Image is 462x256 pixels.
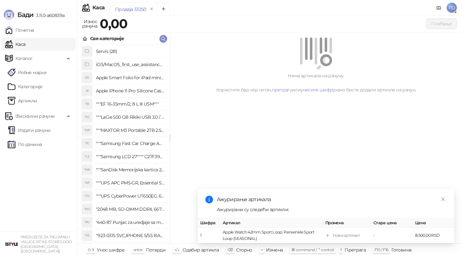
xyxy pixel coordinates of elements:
h4: "2048 MB, SO-DIMM DDRII, 667 MHz, Napajanje 1,8 0,1 V, Latencija CL5" [96,204,165,214]
img: 64x64-companyLogo-77b92cf4-9946-4f36-9751-bf7bb5fd2c7d.png [5,238,18,251]
a: Категорије [8,80,43,93]
h4: """EF 16-35mm/2, 8 L III USM""" [96,99,165,109]
div: "AP [82,178,92,188]
h4: """Samsung LCD 27"""" C27F390FHUXEN""" [96,151,165,162]
div: Каса [92,5,105,10]
span: close [441,197,445,201]
div: AI [82,86,92,96]
h4: iOS/MacOS_first_use_assistance (4) [96,59,165,70]
span: ⌘ command / ⌃ control [291,247,334,252]
span: enter [133,247,143,252]
h4: Apple iPhone 11 Pro Silicone Case - Black [96,86,165,96]
div: "PU [82,217,92,227]
a: Close [440,196,447,203]
div: AS [82,73,92,83]
span: f [340,247,341,252]
div: "MP [82,125,92,135]
div: Ажурирање артикала [217,196,447,203]
a: Каса [5,38,25,51]
h4: """UPS APC PM5-GR, Essential Surge Arrest,5 utic_nica""" [96,178,165,188]
td: - [371,228,413,243]
span: F10 / F16 [374,247,388,252]
span: info-circle [205,196,213,203]
span: PD [447,3,457,13]
img: Logo [4,10,14,20]
span: Бади [17,11,33,19]
span: 3.11.0-a60839a [33,13,64,18]
div: Потврди [146,246,166,254]
div: Претрага [345,246,366,254]
div: "MS [82,204,92,214]
strong: 0,00 [100,16,127,31]
th: Шифра [198,218,220,228]
div: "FC [82,138,92,149]
h4: "923-0315 SVC,IPHONE 5/5S BATTERY REMOVAL TRAY Držač za iPhone sa kojim se otvara display [96,230,165,241]
button: Add tab [157,3,170,15]
th: Промена [323,218,371,228]
td: 1 [198,228,220,243]
div: Нема артикала на рачуну. Користите бар код читач, или како бисте додали артикле на рачун. [178,72,454,93]
th: Артикал [220,218,323,228]
span: Фискални рачуни [15,110,55,123]
div: Готовина [391,246,411,254]
small: PREDUZEĆE ZA TRGOVINU I USLUGE ISTYLE STORES DOO [GEOGRAPHIC_DATA] ([GEOGRAPHIC_DATA]) [21,235,72,253]
span: Каталог [15,52,33,65]
span: + [261,247,263,252]
span: ⌫ [227,247,233,252]
th: Цена [413,218,454,228]
h4: """SanDisk Memorijska kartica 256GB microSDXC sa SD adapterom SDSQXA1-256G-GN6MA - Extreme PLUS, ... [96,165,165,175]
a: По данима [8,138,42,151]
a: Документација [434,3,444,13]
div: Сторно [236,246,252,254]
div: Нови артикал [333,232,360,239]
td: Apple Watch 42mm Sport Loop: Periwinkle Sport Loop (SEASONAL) [220,228,323,243]
a: Робне марке [8,66,47,79]
div: Измена [266,246,283,254]
div: "CU [82,191,92,201]
span: ↑/↓ [174,247,179,252]
div: Унос шифре [97,246,125,254]
button: remove [148,6,156,12]
div: "S5 [82,230,92,241]
button: Плаћање [426,19,457,29]
span: 0-9 [88,247,94,252]
a: унесите шифру [301,87,335,93]
div: Све категорије [90,35,124,42]
a: Издати рачуни [8,124,51,137]
h4: """MAXTOR M3 Portable 2TB 2.5"""" crni eksterni hard disk HX-M201TCB/GM""" [96,125,165,135]
div: "L2 [82,151,92,162]
td: 8.500,00 RSD [413,228,454,243]
h4: "440-87 Punjac za uredjaje sa micro USB portom 4/1, Stand." [96,217,165,227]
div: Одабир артикла [183,246,219,254]
a: ArtikliАртикли [8,94,37,107]
h4: """LaCie 500 GB Rikiki USB 3.0 / Ultra Compact & Resistant aluminum / USB 3.0 / 2.5""""""" [96,112,165,122]
div: "MK [82,165,92,175]
h4: """UPS CyberPower UT650EG, 650VA/360W , line-int., s_uko, desktop""" [96,191,165,201]
div: Ажурирани су следећи артикли: [217,206,447,213]
a: Почетна [5,24,34,37]
th: Стара цена [371,218,413,228]
a: претрагу [272,87,292,93]
div: Износ рачуна [81,17,98,30]
div: grid [77,45,170,243]
div: Продаја 33250 [115,6,146,13]
h4: Servis (28) [96,46,165,56]
h4: """Samsung Fast Car Charge Adapter, brzi auto punja_, boja crna""" [96,138,165,149]
div: "5G [82,112,92,122]
h4: Apple Smart Folio for iPad mini (A17 Pro) - Sage [96,73,165,83]
div: "18 [82,99,92,109]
